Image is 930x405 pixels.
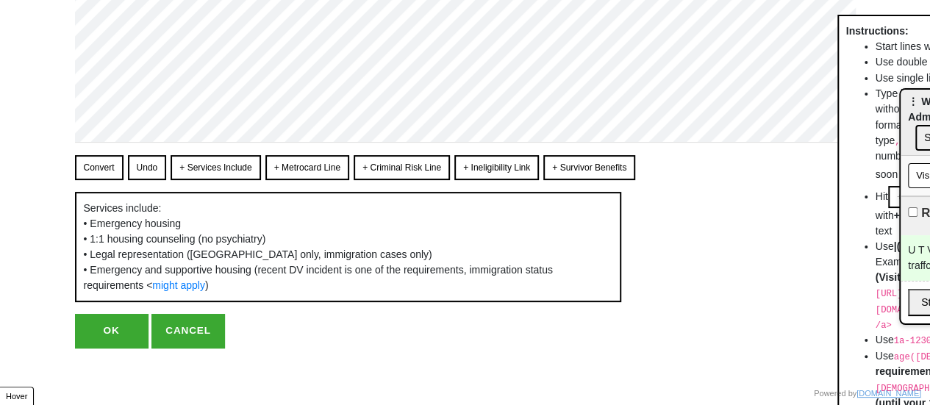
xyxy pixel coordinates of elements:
[454,155,539,180] button: + Ineligibility Link
[152,279,205,291] a: might apply
[151,314,225,348] button: CANCEL
[265,155,349,180] button: + Metrocard Line
[75,155,124,180] button: Convert
[84,202,162,214] span: Services include:
[893,240,926,252] strong: |(label)
[75,314,149,348] button: OK
[543,155,635,180] button: + Survivor Benefits
[354,155,450,180] button: + Criminal Risk Line
[846,25,909,37] strong: Instructions:
[814,387,921,400] div: Powered by
[171,155,260,180] button: + Services Include
[128,155,167,180] button: Undo
[84,264,553,291] span: • Emergency and supportive housing (recent DV incident is one of the requirements, immigration st...
[84,218,182,229] span: • Emergency housing
[84,233,266,245] span: • 1:1 housing counseling (no psychiatry)
[84,248,432,260] span: • Legal representation ([GEOGRAPHIC_DATA] only, immigration cases only)
[856,389,921,398] a: [DOMAIN_NAME]
[893,209,899,221] strong: +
